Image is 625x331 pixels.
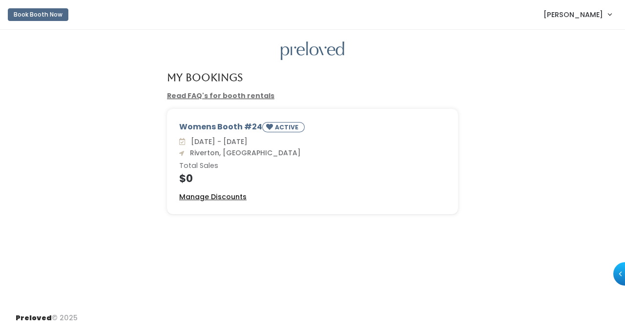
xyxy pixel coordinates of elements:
a: Manage Discounts [179,192,247,202]
h4: My Bookings [167,72,243,83]
span: Preloved [16,313,52,323]
h4: $0 [179,173,446,184]
a: Book Booth Now [8,4,68,25]
img: preloved logo [281,41,344,61]
a: Read FAQ's for booth rentals [167,91,274,101]
div: © 2025 [16,305,78,323]
a: [PERSON_NAME] [534,4,621,25]
small: ACTIVE [275,123,300,131]
span: [DATE] - [DATE] [187,137,248,146]
span: Riverton, [GEOGRAPHIC_DATA] [186,148,301,158]
div: Womens Booth #24 [179,121,446,136]
h6: Total Sales [179,162,446,170]
button: Book Booth Now [8,8,68,21]
span: [PERSON_NAME] [543,9,603,20]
